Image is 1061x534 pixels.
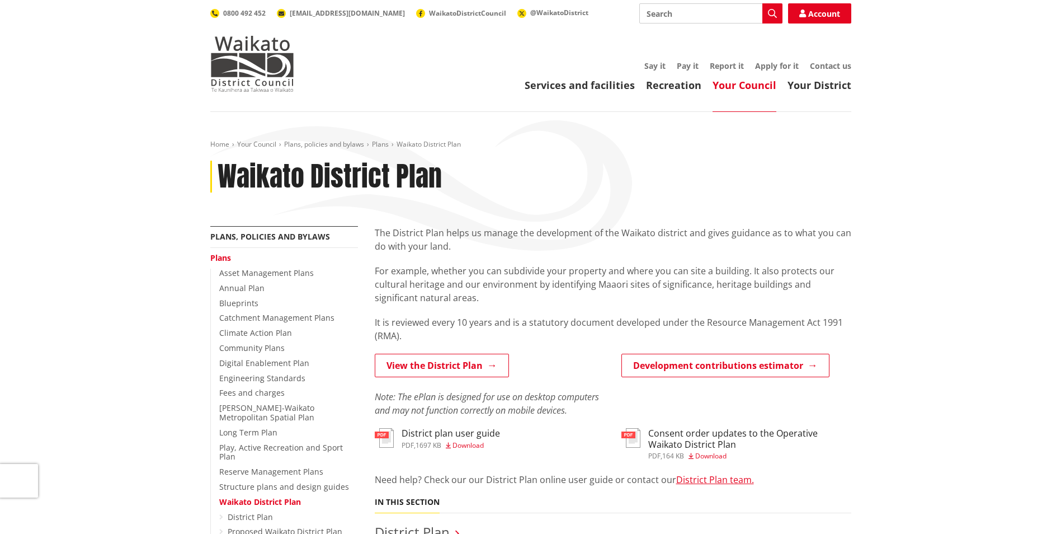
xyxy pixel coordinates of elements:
[695,451,727,461] span: Download
[676,474,754,486] a: District Plan team.
[210,252,231,263] a: Plans
[219,442,343,462] a: Play, Active Recreation and Sport Plan
[621,428,640,448] img: document-pdf.svg
[621,354,829,377] a: Development contributions estimator
[375,428,394,448] img: document-pdf.svg
[375,226,851,253] p: The District Plan helps us manage the development of the Waikato district and gives guidance as t...
[713,78,776,92] a: Your Council
[755,60,799,71] a: Apply for it
[219,481,349,492] a: Structure plans and design guides
[402,428,500,439] h3: District plan user guide
[284,139,364,149] a: Plans, policies and bylaws
[452,441,484,450] span: Download
[375,473,851,486] p: Need help? Check our our District Plan online user guide or contact our
[402,442,500,449] div: ,
[219,268,314,278] a: Asset Management Plans
[375,264,851,305] p: For example, whether you can subdivide your property and where you can site a building. It also p...
[210,36,294,92] img: Waikato District Council - Te Kaunihera aa Takiwaa o Waikato
[219,283,265,293] a: Annual Plan
[219,343,285,353] a: Community Plans
[662,451,684,461] span: 164 KB
[277,8,405,18] a: [EMAIL_ADDRESS][DOMAIN_NAME]
[375,498,440,507] h5: In this section
[219,358,309,368] a: Digital Enablement Plan
[397,139,461,149] span: Waikato District Plan
[375,316,851,343] p: It is reviewed every 10 years and is a statutory document developed under the Resource Management...
[621,428,851,459] a: Consent order updates to the Operative Waikato District Plan pdf,164 KB Download
[710,60,744,71] a: Report it
[648,453,851,460] div: ,
[219,387,285,398] a: Fees and charges
[219,298,258,308] a: Blueprints
[210,8,266,18] a: 0800 492 452
[237,139,276,149] a: Your Council
[525,78,635,92] a: Services and facilities
[517,8,588,17] a: @WaikatoDistrict
[372,139,389,149] a: Plans
[375,391,599,416] em: Note: The ePlan is designed for use on desktop computers and may not function correctly on mobile...
[810,60,851,71] a: Contact us
[375,354,509,377] a: View the District Plan
[639,3,782,24] input: Search input
[228,512,273,522] a: District Plan
[219,466,323,477] a: Reserve Management Plans
[648,451,661,461] span: pdf
[375,428,500,448] a: District plan user guide pdf,1697 KB Download
[530,8,588,17] span: @WaikatoDistrict
[416,8,506,18] a: WaikatoDistrictCouncil
[290,8,405,18] span: [EMAIL_ADDRESS][DOMAIN_NAME]
[788,78,851,92] a: Your District
[429,8,506,18] span: WaikatoDistrictCouncil
[219,373,305,383] a: Engineering Standards
[219,496,301,507] a: Waikato District Plan
[788,3,851,24] a: Account
[416,441,441,450] span: 1697 KB
[218,161,442,193] h1: Waikato District Plan
[219,312,334,323] a: Catchment Management Plans
[210,231,330,242] a: Plans, policies and bylaws
[219,427,277,438] a: Long Term Plan
[677,60,699,71] a: Pay it
[219,327,292,338] a: Climate Action Plan
[402,441,414,450] span: pdf
[219,402,314,423] a: [PERSON_NAME]-Waikato Metropolitan Spatial Plan
[210,140,851,149] nav: breadcrumb
[648,428,851,449] h3: Consent order updates to the Operative Waikato District Plan
[223,8,266,18] span: 0800 492 452
[210,139,229,149] a: Home
[644,60,666,71] a: Say it
[646,78,701,92] a: Recreation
